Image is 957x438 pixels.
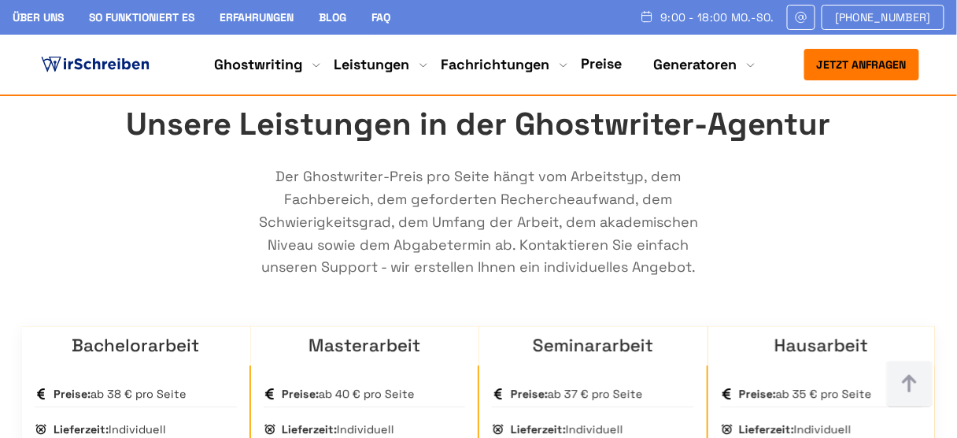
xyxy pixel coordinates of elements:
[441,55,549,74] a: Fachrichtungen
[721,388,733,400] img: Preise:
[38,53,153,76] img: logo ghostwriter-österreich
[283,387,320,401] strong: Preise:
[640,10,654,23] img: Schedule
[54,387,91,401] strong: Preise:
[492,388,504,400] img: Preise:
[511,387,548,401] strong: Preise:
[264,423,276,436] img: Lieferzeit:
[804,49,919,80] button: Jetzt anfragen
[89,10,194,24] a: So funktioniert es
[54,421,166,437] span: Individuell
[660,11,774,24] span: 9:00 - 18:00 Mo.-So.
[13,10,64,24] a: Über uns
[511,421,623,437] span: Individuell
[653,55,737,74] a: Generatoren
[740,386,873,402] span: ab 35 € pro Seite
[54,386,187,402] span: ab 38 € pro Seite
[740,422,795,436] strong: Lieferzeit:
[35,423,47,436] img: Lieferzeit:
[533,334,653,357] a: Seminararbeit
[511,386,643,402] span: ab 37 € pro Seite
[794,11,808,24] img: Email
[371,10,390,24] a: FAQ
[220,10,294,24] a: Erfahrungen
[309,334,420,357] a: Masterarbeit
[319,10,346,24] a: Blog
[54,422,109,436] strong: Lieferzeit:
[72,334,199,357] a: Bachelorarbeit
[886,361,933,408] img: button top
[264,388,276,400] img: Preise:
[511,422,566,436] strong: Lieferzeit:
[214,55,302,74] a: Ghostwriting
[283,386,416,402] span: ab 40 € pro Seite
[835,11,931,24] span: [PHONE_NUMBER]
[22,99,935,150] h2: Unsere Leistungen in der Ghostwriter-Agentur
[740,387,777,401] strong: Preise:
[283,422,338,436] strong: Lieferzeit:
[334,55,409,74] a: Leistungen
[242,165,715,279] p: Der Ghostwriter-Preis pro Seite hängt vom Arbeitstyp, dem Fachbereich, dem geforderten Recherchea...
[721,423,733,436] img: Lieferzeit:
[581,54,622,72] a: Preise
[283,421,395,437] span: Individuell
[740,421,852,437] span: Individuell
[492,423,504,436] img: Lieferzeit:
[822,5,944,30] a: [PHONE_NUMBER]
[35,388,47,400] img: Preise:
[774,334,868,357] a: Hausarbeit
